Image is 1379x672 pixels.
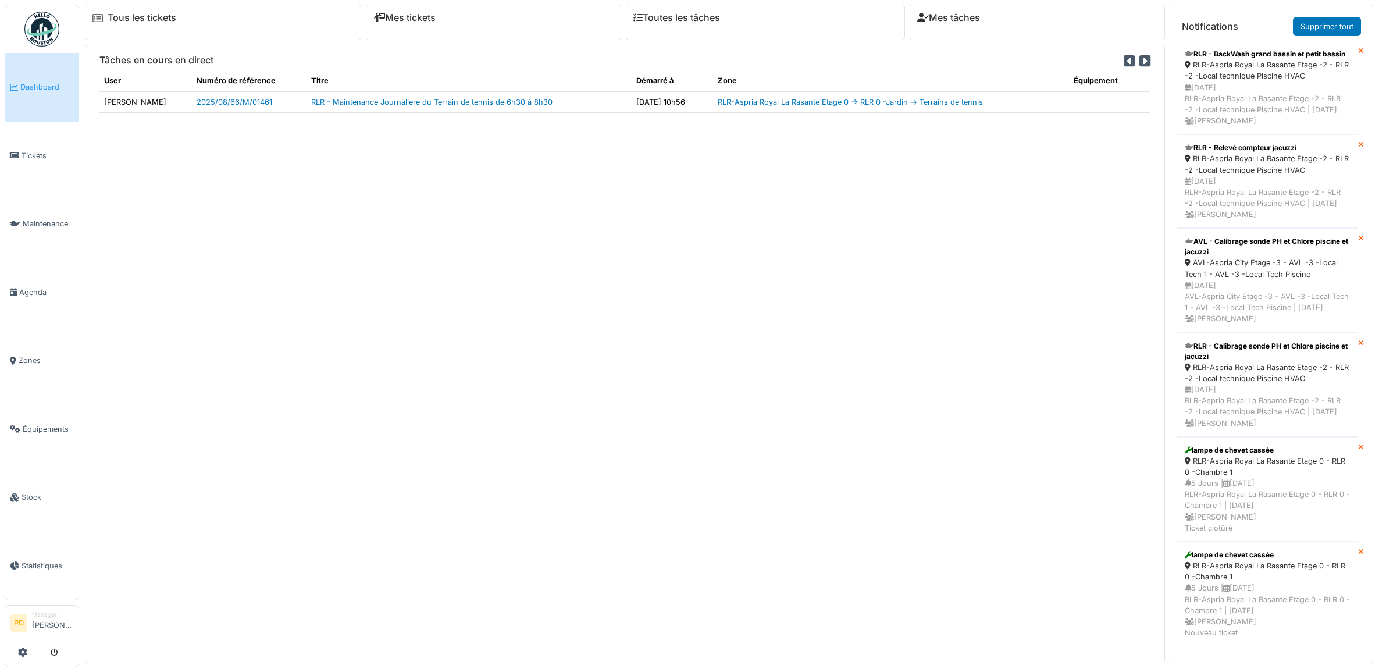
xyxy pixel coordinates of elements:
[5,463,79,532] a: Stock
[5,258,79,327] a: Agenda
[197,98,272,106] a: 2025/08/66/M/01461
[1185,550,1351,560] div: lampe de chevet cassée
[1185,236,1351,257] div: AVL - Calibrage sonde PH et Chlore piscine et jacuzzi
[632,91,713,112] td: [DATE] 10h56
[633,12,720,23] a: Toutes les tâches
[23,218,74,229] span: Maintenance
[23,424,74,435] span: Équipements
[1182,21,1238,32] h6: Notifications
[5,122,79,190] a: Tickets
[1177,134,1358,228] a: RLR - Relevé compteur jacuzzi RLR-Aspria Royal La Rasante Etage -2 - RLR -2 -Local technique Pisc...
[19,287,74,298] span: Agenda
[1185,445,1351,456] div: lampe de chevet cassée
[10,610,74,638] a: PD Manager[PERSON_NAME]
[1185,560,1351,582] div: RLR-Aspria Royal La Rasante Etage 0 - RLR 0 -Chambre 1
[1177,437,1358,542] a: lampe de chevet cassée RLR-Aspria Royal La Rasante Etage 0 - RLR 0 -Chambre 1 5 Jours |[DATE]RLR-...
[32,610,74,619] div: Manager
[718,98,983,106] a: RLR-Aspria Royal La Rasante Etage 0 -> RLR 0 -Jardin -> Terrains de tennis
[1185,257,1351,279] div: AVL-Aspria City Etage -3 - AVL -3 -Local Tech 1 - AVL -3 -Local Tech Piscine
[5,53,79,122] a: Dashboard
[632,70,713,91] th: Démarré à
[307,70,632,91] th: Titre
[1185,59,1351,81] div: RLR-Aspria Royal La Rasante Etage -2 - RLR -2 -Local technique Piscine HVAC
[373,12,436,23] a: Mes tickets
[1293,17,1361,36] a: Supprimer tout
[192,70,307,91] th: Numéro de référence
[1177,228,1358,332] a: AVL - Calibrage sonde PH et Chlore piscine et jacuzzi AVL-Aspria City Etage -3 - AVL -3 -Local Te...
[1185,49,1351,59] div: RLR - BackWash grand bassin et petit bassin
[10,614,27,632] li: PD
[22,560,74,571] span: Statistiques
[24,12,59,47] img: Badge_color-CXgf-gQk.svg
[104,76,121,85] span: translation missing: fr.shared.user
[1069,70,1150,91] th: Équipement
[1185,456,1351,478] div: RLR-Aspria Royal La Rasante Etage 0 - RLR 0 -Chambre 1
[20,81,74,93] span: Dashboard
[1185,478,1351,534] div: 5 Jours | [DATE] RLR-Aspria Royal La Rasante Etage 0 - RLR 0 -Chambre 1 | [DATE] [PERSON_NAME] Ti...
[1185,384,1351,429] div: [DATE] RLR-Aspria Royal La Rasante Etage -2 - RLR -2 -Local technique Piscine HVAC | [DATE] [PERS...
[311,98,553,106] a: RLR - Maintenance Journalière du Terrain de tennis de 6h30 à 8h30
[5,532,79,600] a: Statistiques
[22,492,74,503] span: Stock
[1185,176,1351,221] div: [DATE] RLR-Aspria Royal La Rasante Etage -2 - RLR -2 -Local technique Piscine HVAC | [DATE] [PERS...
[1185,143,1351,153] div: RLR - Relevé compteur jacuzzi
[917,12,980,23] a: Mes tâches
[1185,153,1351,175] div: RLR-Aspria Royal La Rasante Etage -2 - RLR -2 -Local technique Piscine HVAC
[1185,341,1351,362] div: RLR - Calibrage sonde PH et Chlore piscine et jacuzzi
[1185,582,1351,638] div: 5 Jours | [DATE] RLR-Aspria Royal La Rasante Etage 0 - RLR 0 -Chambre 1 | [DATE] [PERSON_NAME] No...
[1177,41,1358,134] a: RLR - BackWash grand bassin et petit bassin RLR-Aspria Royal La Rasante Etage -2 - RLR -2 -Local ...
[99,55,213,66] h6: Tâches en cours en direct
[108,12,176,23] a: Tous les tickets
[19,355,74,366] span: Zones
[5,190,79,258] a: Maintenance
[1177,542,1358,646] a: lampe de chevet cassée RLR-Aspria Royal La Rasante Etage 0 - RLR 0 -Chambre 1 5 Jours |[DATE]RLR-...
[99,91,192,112] td: [PERSON_NAME]
[5,395,79,464] a: Équipements
[5,326,79,395] a: Zones
[1185,82,1351,127] div: [DATE] RLR-Aspria Royal La Rasante Etage -2 - RLR -2 -Local technique Piscine HVAC | [DATE] [PERS...
[32,610,74,635] li: [PERSON_NAME]
[713,70,1069,91] th: Zone
[1185,280,1351,325] div: [DATE] AVL-Aspria City Etage -3 - AVL -3 -Local Tech 1 - AVL -3 -Local Tech Piscine | [DATE] [PER...
[1185,362,1351,384] div: RLR-Aspria Royal La Rasante Etage -2 - RLR -2 -Local technique Piscine HVAC
[1177,333,1358,437] a: RLR - Calibrage sonde PH et Chlore piscine et jacuzzi RLR-Aspria Royal La Rasante Etage -2 - RLR ...
[22,150,74,161] span: Tickets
